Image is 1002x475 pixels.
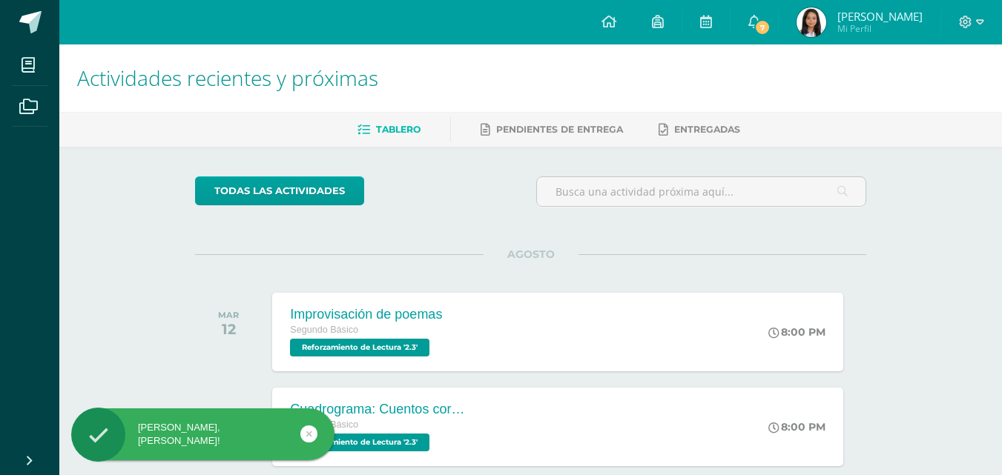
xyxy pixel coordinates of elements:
[218,310,239,320] div: MAR
[768,420,825,434] div: 8:00 PM
[290,339,429,356] span: Reforzamiento de Lectura '2.3'
[837,9,923,24] span: [PERSON_NAME]
[290,402,468,417] div: Cuadrograma: Cuentos cortos
[218,320,239,338] div: 12
[484,248,579,261] span: AGOSTO
[659,118,740,142] a: Entregadas
[797,7,826,37] img: 93cf32220c4166c505e0ab2bc4be1309.png
[290,325,358,335] span: Segundo Básico
[71,421,334,448] div: [PERSON_NAME], [PERSON_NAME]!
[674,124,740,135] span: Entregadas
[195,176,364,205] a: todas las Actividades
[837,22,923,35] span: Mi Perfil
[290,307,442,322] div: Improvisación de poemas
[376,124,421,135] span: Tablero
[768,325,825,339] div: 8:00 PM
[357,118,421,142] a: Tablero
[481,118,623,142] a: Pendientes de entrega
[754,19,771,36] span: 7
[496,124,623,135] span: Pendientes de entrega
[77,64,378,92] span: Actividades recientes y próximas
[537,177,866,206] input: Busca una actividad próxima aquí...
